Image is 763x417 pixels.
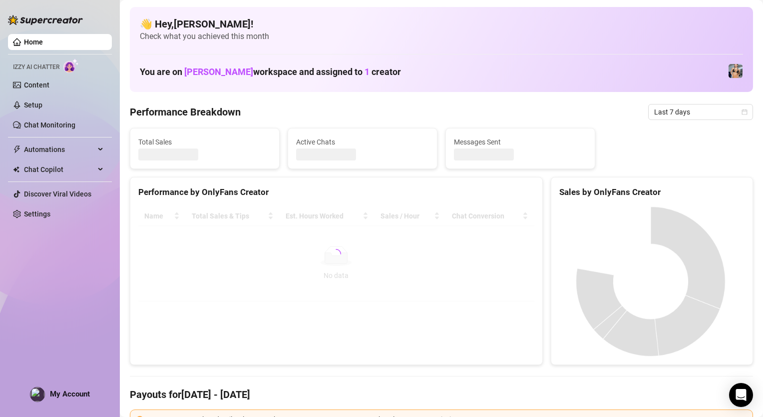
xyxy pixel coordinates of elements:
[24,121,75,129] a: Chat Monitoring
[138,136,271,147] span: Total Sales
[24,141,95,157] span: Automations
[729,64,743,78] img: Veronica
[13,62,59,72] span: Izzy AI Chatter
[24,101,42,109] a: Setup
[654,104,747,119] span: Last 7 days
[30,387,44,401] img: profilePics%2FYUdLlNAHYec3ku3R86St9K9nbY73.png
[729,383,753,407] div: Open Intercom Messenger
[24,210,50,218] a: Settings
[13,145,21,153] span: thunderbolt
[138,185,534,199] div: Performance by OnlyFans Creator
[13,166,19,173] img: Chat Copilot
[365,66,370,77] span: 1
[130,387,753,401] h4: Payouts for [DATE] - [DATE]
[742,109,748,115] span: calendar
[454,136,587,147] span: Messages Sent
[24,190,91,198] a: Discover Viral Videos
[331,248,342,259] span: loading
[24,81,49,89] a: Content
[24,38,43,46] a: Home
[140,31,743,42] span: Check what you achieved this month
[296,136,429,147] span: Active Chats
[50,389,90,398] span: My Account
[8,15,83,25] img: logo-BBDzfeDw.svg
[140,66,401,77] h1: You are on workspace and assigned to creator
[140,17,743,31] h4: 👋 Hey, [PERSON_NAME] !
[130,105,241,119] h4: Performance Breakdown
[559,185,745,199] div: Sales by OnlyFans Creator
[63,58,79,73] img: AI Chatter
[184,66,253,77] span: [PERSON_NAME]
[24,161,95,177] span: Chat Copilot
